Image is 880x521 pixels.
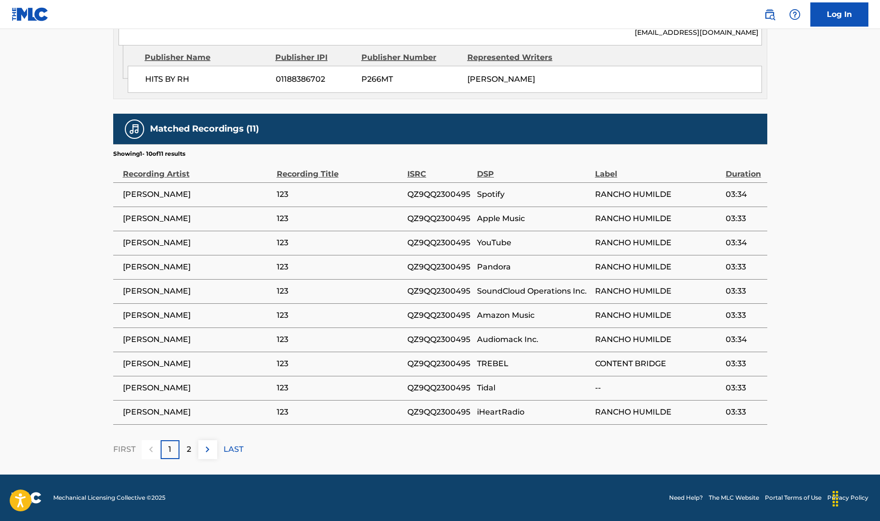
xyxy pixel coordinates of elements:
[407,237,472,249] span: QZ9QQ2300495
[123,406,272,418] span: [PERSON_NAME]
[726,406,762,418] span: 03:33
[12,492,42,504] img: logo
[277,213,403,224] span: 123
[277,158,403,180] div: Recording Title
[726,213,762,224] span: 03:33
[477,334,590,345] span: Audiomack Inc.
[407,261,472,273] span: QZ9QQ2300495
[477,382,590,394] span: Tidal
[277,382,403,394] span: 123
[760,5,779,24] a: Public Search
[407,358,472,370] span: QZ9QQ2300495
[123,261,272,273] span: [PERSON_NAME]
[145,74,268,85] span: HITS BY RH
[669,493,703,502] a: Need Help?
[828,484,843,513] div: Drag
[726,158,762,180] div: Duration
[113,149,185,158] p: Showing 1 - 10 of 11 results
[595,382,721,394] span: --
[361,74,460,85] span: P266MT
[595,237,721,249] span: RANCHO HUMILDE
[123,237,272,249] span: [PERSON_NAME]
[123,358,272,370] span: [PERSON_NAME]
[202,444,213,455] img: right
[277,334,403,345] span: 123
[595,310,721,321] span: RANCHO HUMILDE
[726,310,762,321] span: 03:33
[407,406,472,418] span: QZ9QQ2300495
[477,213,590,224] span: Apple Music
[277,189,403,200] span: 123
[595,285,721,297] span: RANCHO HUMILDE
[407,285,472,297] span: QZ9QQ2300495
[407,334,472,345] span: QZ9QQ2300495
[477,189,590,200] span: Spotify
[12,7,49,21] img: MLC Logo
[224,444,243,455] p: LAST
[123,189,272,200] span: [PERSON_NAME]
[726,189,762,200] span: 03:34
[467,52,566,63] div: Represented Writers
[810,2,868,27] a: Log In
[477,406,590,418] span: iHeartRadio
[129,123,140,135] img: Matched Recordings
[275,52,354,63] div: Publisher IPI
[832,475,880,521] iframe: Chat Widget
[123,285,272,297] span: [PERSON_NAME]
[827,493,868,502] a: Privacy Policy
[595,334,721,345] span: RANCHO HUMILDE
[477,358,590,370] span: TREBEL
[635,28,761,38] p: [EMAIL_ADDRESS][DOMAIN_NAME]
[277,310,403,321] span: 123
[595,213,721,224] span: RANCHO HUMILDE
[595,261,721,273] span: RANCHO HUMILDE
[477,261,590,273] span: Pandora
[595,189,721,200] span: RANCHO HUMILDE
[53,493,165,502] span: Mechanical Licensing Collective © 2025
[765,493,821,502] a: Portal Terms of Use
[477,310,590,321] span: Amazon Music
[726,261,762,273] span: 03:33
[726,358,762,370] span: 03:33
[407,158,472,180] div: ISRC
[407,310,472,321] span: QZ9QQ2300495
[277,406,403,418] span: 123
[467,74,535,84] span: [PERSON_NAME]
[123,213,272,224] span: [PERSON_NAME]
[113,444,135,455] p: FIRST
[789,9,801,20] img: help
[277,285,403,297] span: 123
[277,237,403,249] span: 123
[276,74,354,85] span: 01188386702
[726,334,762,345] span: 03:34
[123,310,272,321] span: [PERSON_NAME]
[726,285,762,297] span: 03:33
[407,382,472,394] span: QZ9QQ2300495
[764,9,776,20] img: search
[726,237,762,249] span: 03:34
[150,123,259,134] h5: Matched Recordings (11)
[709,493,759,502] a: The MLC Website
[123,382,272,394] span: [PERSON_NAME]
[477,285,590,297] span: SoundCloud Operations Inc.
[187,444,191,455] p: 2
[123,334,272,345] span: [PERSON_NAME]
[785,5,805,24] div: Help
[277,261,403,273] span: 123
[361,52,460,63] div: Publisher Number
[123,158,272,180] div: Recording Artist
[595,158,721,180] div: Label
[477,158,590,180] div: DSP
[407,213,472,224] span: QZ9QQ2300495
[277,358,403,370] span: 123
[407,189,472,200] span: QZ9QQ2300495
[168,444,171,455] p: 1
[477,237,590,249] span: YouTube
[595,358,721,370] span: CONTENT BRIDGE
[726,382,762,394] span: 03:33
[145,52,268,63] div: Publisher Name
[595,406,721,418] span: RANCHO HUMILDE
